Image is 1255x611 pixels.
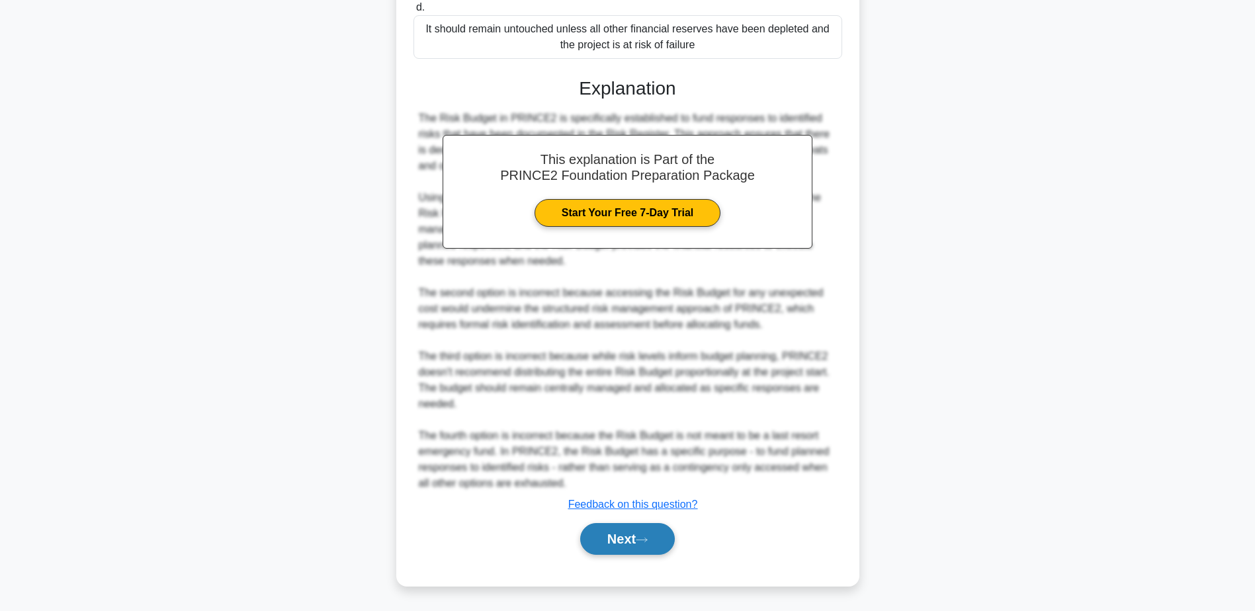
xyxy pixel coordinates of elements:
a: Feedback on this question? [568,499,698,510]
button: Next [580,523,675,555]
h3: Explanation [421,77,834,100]
a: Start Your Free 7-Day Trial [535,199,720,227]
div: It should remain untouched unless all other financial reserves have been depleted and the project... [413,15,842,59]
span: d. [416,1,425,13]
div: The Risk Budget in PRINCE2 is specifically established to fund responses to identified risks that... [419,110,837,491]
